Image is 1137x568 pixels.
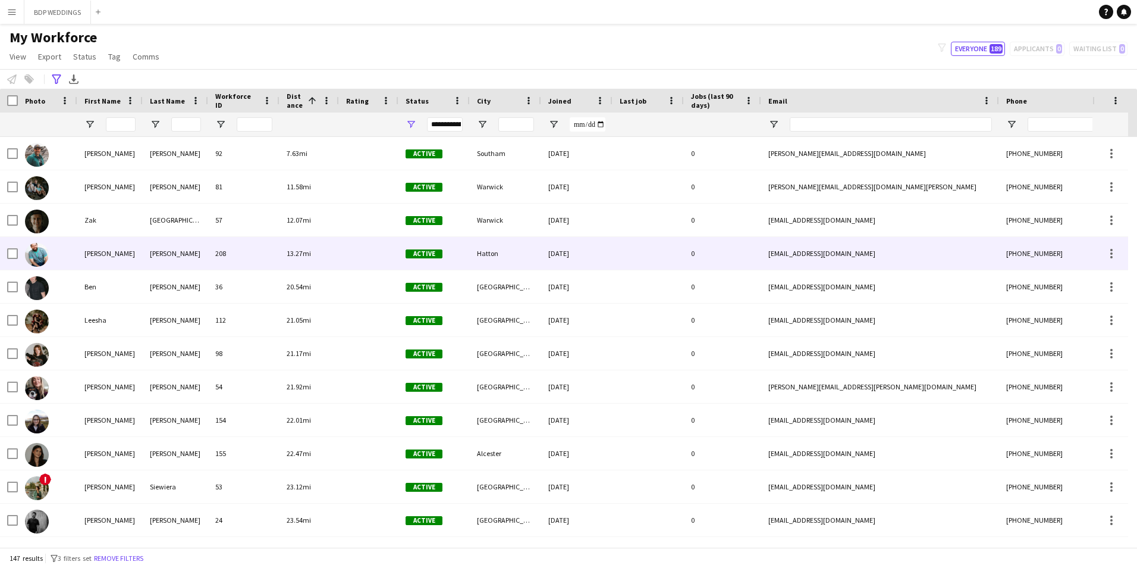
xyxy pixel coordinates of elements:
[77,337,143,370] div: [PERSON_NAME]
[133,51,159,62] span: Comms
[541,504,613,536] div: [DATE]
[498,117,534,132] input: City Filter Input
[951,42,1005,56] button: Everyone189
[541,170,613,203] div: [DATE]
[208,337,279,370] div: 98
[287,182,311,191] span: 11.58mi
[684,204,761,236] div: 0
[77,270,143,303] div: Ben
[25,376,49,400] img: Emma Corlett
[470,237,541,270] div: Hatton
[470,370,541,403] div: [GEOGRAPHIC_DATA]
[73,51,96,62] span: Status
[67,72,81,86] app-action-btn: Export XLSX
[25,410,49,433] img: Leanne Matthews
[143,337,208,370] div: [PERSON_NAME]
[768,119,779,130] button: Open Filter Menu
[143,270,208,303] div: [PERSON_NAME]
[49,72,64,86] app-action-btn: Advanced filters
[77,470,143,503] div: [PERSON_NAME]
[77,304,143,336] div: Leesha
[25,143,49,167] img: Simon Clarke
[237,117,272,132] input: Workforce ID Filter Input
[24,1,91,24] button: BDP WEDDINGS
[406,450,442,458] span: Active
[287,482,311,491] span: 23.12mi
[761,304,999,336] div: [EMAIL_ADDRESS][DOMAIN_NAME]
[68,49,101,64] a: Status
[208,504,279,536] div: 24
[406,283,442,292] span: Active
[84,119,95,130] button: Open Filter Menu
[208,304,279,336] div: 112
[25,443,49,467] img: Katie Trueman
[143,504,208,536] div: [PERSON_NAME]
[406,516,442,525] span: Active
[128,49,164,64] a: Comms
[208,370,279,403] div: 54
[108,51,121,62] span: Tag
[92,552,146,565] button: Remove filters
[208,404,279,436] div: 154
[541,137,613,170] div: [DATE]
[25,343,49,367] img: Vickey Steed
[684,437,761,470] div: 0
[761,470,999,503] div: [EMAIL_ADDRESS][DOMAIN_NAME]
[287,216,311,224] span: 12.07mi
[287,449,311,458] span: 22.47mi
[477,96,491,105] span: City
[143,304,208,336] div: [PERSON_NAME]
[150,96,185,105] span: Last Name
[541,370,613,403] div: [DATE]
[346,96,369,105] span: Rating
[406,349,442,358] span: Active
[25,310,49,333] img: Leesha Williams
[406,216,442,225] span: Active
[541,470,613,503] div: [DATE]
[761,504,999,536] div: [EMAIL_ADDRESS][DOMAIN_NAME]
[470,204,541,236] div: Warwick
[38,51,61,62] span: Export
[287,516,311,525] span: 23.54mi
[541,204,613,236] div: [DATE]
[143,370,208,403] div: [PERSON_NAME]
[761,370,999,403] div: [PERSON_NAME][EMAIL_ADDRESS][PERSON_NAME][DOMAIN_NAME]
[143,204,208,236] div: [GEOGRAPHIC_DATA]
[541,270,613,303] div: [DATE]
[143,137,208,170] div: [PERSON_NAME]
[684,304,761,336] div: 0
[25,276,49,300] img: Ben Hunt
[548,96,571,105] span: Joined
[77,437,143,470] div: [PERSON_NAME]
[208,470,279,503] div: 53
[541,304,613,336] div: [DATE]
[684,370,761,403] div: 0
[470,437,541,470] div: Alcester
[790,117,992,132] input: Email Filter Input
[287,316,311,324] span: 21.05mi
[761,237,999,270] div: [EMAIL_ADDRESS][DOMAIN_NAME]
[77,370,143,403] div: [PERSON_NAME]
[5,49,31,64] a: View
[406,416,442,425] span: Active
[287,149,307,158] span: 7.63mi
[58,554,92,563] span: 3 filters set
[470,404,541,436] div: [GEOGRAPHIC_DATA]
[1006,119,1017,130] button: Open Filter Menu
[684,470,761,503] div: 0
[570,117,605,132] input: Joined Filter Input
[208,437,279,470] div: 155
[761,137,999,170] div: [PERSON_NAME][EMAIL_ADDRESS][DOMAIN_NAME]
[541,337,613,370] div: [DATE]
[77,137,143,170] div: [PERSON_NAME]
[77,504,143,536] div: [PERSON_NAME]
[541,237,613,270] div: [DATE]
[620,96,646,105] span: Last job
[287,92,303,110] span: Distance
[103,49,125,64] a: Tag
[691,92,740,110] span: Jobs (last 90 days)
[287,416,311,425] span: 22.01mi
[761,170,999,203] div: [PERSON_NAME][EMAIL_ADDRESS][DOMAIN_NAME][PERSON_NAME]
[171,117,201,132] input: Last Name Filter Input
[541,404,613,436] div: [DATE]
